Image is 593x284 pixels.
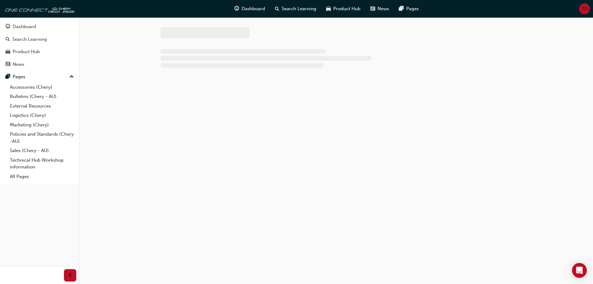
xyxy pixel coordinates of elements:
[2,71,76,83] button: Pages
[399,5,404,13] span: pages-icon
[7,172,76,181] a: All Pages
[2,20,76,71] button: DashboardSearch LearningProduct HubNews
[242,5,265,12] span: Dashboard
[7,120,76,130] a: Marketing (Chery)
[2,21,76,32] a: Dashboard
[270,2,321,15] a: search-iconSearch Learning
[69,73,74,81] span: up-icon
[7,101,76,111] a: External Resources
[7,155,76,172] a: Technical Hub Workshop information
[326,5,331,13] span: car-icon
[2,59,76,70] a: News
[275,5,279,13] span: search-icon
[13,23,36,30] div: Dashboard
[377,5,389,12] span: News
[7,92,76,101] a: Bulletins (Chery - AU)
[68,272,73,279] span: prev-icon
[394,2,424,15] a: pages-iconPages
[365,2,394,15] a: news-iconNews
[13,61,24,68] div: News
[370,5,375,13] span: news-icon
[7,83,76,92] a: Accessories (Chery)
[7,146,76,155] a: Sales (Chery - AU)
[13,73,25,80] div: Pages
[12,36,47,43] div: Search Learning
[7,111,76,120] a: Logistics (Chery)
[6,74,10,80] span: pages-icon
[2,46,76,57] a: Product Hub
[3,2,74,15] img: oneconnect
[6,24,10,30] span: guage-icon
[6,37,10,42] span: search-icon
[333,5,360,12] span: Product Hub
[406,5,419,12] span: Pages
[572,263,587,278] div: Open Intercom Messenger
[321,2,365,15] a: car-iconProduct Hub
[6,62,10,67] span: news-icon
[6,49,10,55] span: car-icon
[229,2,270,15] a: guage-iconDashboard
[582,5,588,12] span: TG
[282,5,316,12] span: Search Learning
[7,129,76,146] a: Policies and Standards (Chery -AU)
[13,48,40,55] div: Product Hub
[2,34,76,45] a: Search Learning
[579,3,590,14] button: TG
[234,5,239,13] span: guage-icon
